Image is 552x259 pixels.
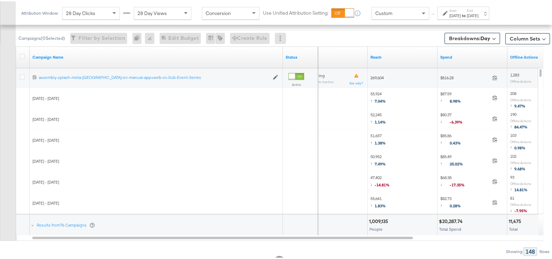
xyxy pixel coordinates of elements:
[32,157,59,162] span: [DATE] - [DATE]
[39,73,269,79] a: assembly-splash-meta-[GEOGRAPHIC_DATA]-en-manual-app+web-vc-Sub-Event-Series
[375,118,386,123] span: 1.14%
[440,96,450,102] span: ↑
[375,160,386,165] span: 7.49%
[506,248,523,253] div: Showing:
[32,94,59,99] span: [DATE] - [DATE]
[509,217,523,223] div: 11,475
[370,194,386,209] span: 55,641
[370,159,375,164] span: ↑
[449,12,461,17] div: [DATE]
[440,180,450,185] span: ↓
[461,12,467,17] strong: to
[467,7,478,12] label: End:
[444,31,500,43] button: Breakdowns:Day
[32,199,59,204] span: [DATE] - [DATE]
[31,213,96,234] div: Results from76 Campaigns
[440,117,450,123] span: ↓
[510,159,531,163] sub: Offline Actions
[510,152,516,157] span: 102
[539,248,550,253] div: Rows
[370,180,375,185] span: ↓
[510,143,514,148] span: ↑
[510,117,531,121] sub: Offline Actions
[440,194,490,209] span: $82.73
[440,90,490,104] span: $87.59
[523,246,537,254] div: 148
[440,74,490,79] span: $816.28
[514,165,525,170] span: 9.68%
[370,96,375,102] span: ↑
[510,164,514,169] span: ↑
[370,53,435,59] a: The number of people your ad was served to.
[370,153,386,167] span: 50,952
[510,173,514,178] span: 93
[510,138,531,142] sub: Offline Actions
[510,71,519,76] span: 1,283
[450,160,468,165] span: 25.02%
[21,9,59,14] div: Attribution Window:
[32,115,59,120] span: [DATE] - [DATE]
[375,181,390,186] span: -14.81%
[370,201,375,206] span: ↑
[369,217,390,223] div: 1,009,135
[510,185,514,190] span: ↑
[370,138,375,143] span: ↑
[32,53,280,59] a: Your campaign name.
[440,111,490,125] span: $80.37
[505,32,550,43] button: Column Sets
[370,90,386,104] span: 55,924
[440,173,490,188] span: $68.38
[440,159,450,164] span: ↑
[510,194,514,199] span: 81
[138,9,167,15] span: 28 Day Views
[66,9,95,15] span: 28 Day Clicks
[370,173,390,188] span: 47,402
[288,81,304,86] label: Active
[37,221,95,227] div: Results from 76 Campaigns
[510,131,516,136] span: 103
[375,97,386,102] span: 7.04%
[450,139,466,144] span: 0.43%
[514,144,525,149] span: 0.98%
[509,225,518,230] span: Total
[440,153,490,167] span: $85.49
[132,31,145,43] div: 0
[510,122,514,127] span: ↑
[510,180,531,184] sub: Offline Actions
[514,123,528,128] span: 84.47%
[206,9,231,15] span: Conversion
[370,111,386,125] span: 52,245
[375,202,386,207] span: 1.83%
[375,9,392,15] span: Custom
[32,136,59,141] span: [DATE] - [DATE]
[467,12,478,17] div: [DATE]
[263,8,329,15] label: Use Unified Attribution Setting:
[514,207,527,212] span: -7.95%
[449,34,490,40] span: Breakdowns:
[450,118,468,123] span: -6.39%
[440,53,505,59] a: The total amount spent to date.
[370,132,386,146] span: 51,657
[514,186,528,191] span: 14.81%
[440,138,450,143] span: ↑
[510,110,516,116] span: 190
[510,206,514,211] span: ↓
[439,217,465,223] div: $20,287.74
[450,181,470,186] span: -17.35%
[369,225,383,230] span: People
[449,7,461,12] label: Start:
[370,117,375,123] span: ↑
[286,53,315,59] a: Shows the current state of your Ad Campaign.
[450,202,466,207] span: 0.28%
[510,78,531,82] sub: Offline Actions
[19,34,65,40] div: Campaigns ( 0 Selected)
[440,132,490,146] span: $85.86
[375,139,386,144] span: 1.38%
[510,201,531,205] sub: Offline Actions
[510,89,516,95] span: 208
[32,178,59,183] span: [DATE] - [DATE]
[430,12,436,14] span: ↑
[510,101,514,106] span: ↑
[510,96,531,101] sub: Offline Actions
